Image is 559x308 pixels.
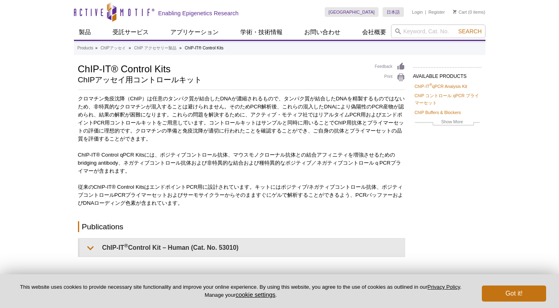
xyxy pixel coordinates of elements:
a: [GEOGRAPHIC_DATA] [325,7,379,17]
p: クロマチン免疫沈降（ChIP）は任意のタンパク質が結合したDNAが濃縮されるもので、タンパク質が結合したDNAを精製するものではないため、非特異的なクロマチンが混入することは避けられません。その... [78,95,405,143]
h1: ChIP-IT® Control Kits [78,62,367,74]
li: » [95,46,98,50]
a: Print [375,73,405,82]
p: 従来のChIP-IT® Control KitsはエンドポイントPCR用に設計されています。キットにはポジティブ/ネガティブコントロール抗体、ポジティブコントロールPCRプライマーセットおよびサ... [78,183,405,207]
a: お問い合わせ [299,24,345,40]
a: ChIP コントロール qPCR プライマーセット [415,92,480,106]
a: ChIP アクセサリー製品 [134,45,176,52]
li: ChIP-IT® Control Kits [185,46,223,50]
input: Keyword, Cat. No. [391,24,485,38]
a: Cart [453,9,467,15]
a: 日本語 [383,7,404,17]
a: Register [428,9,445,15]
a: Feedback [375,62,405,71]
li: » [179,46,182,50]
li: (0 items) [453,7,485,17]
sup: ® [124,243,128,249]
a: Login [412,9,423,15]
a: ChIP Buffers & Blockers [415,109,461,116]
p: ChIP-IT® Control qPCR Kitsには、ポジティブコントロール抗体、マウスモノクローナル抗体との結合アフィニティを増強させるための bridging antibody、ネガティ... [78,151,405,175]
a: ChIP-IT®qPCR Analysis Kit [415,83,467,90]
sup: ® [430,83,432,87]
a: Privacy Policy [428,284,460,290]
a: ChIPアッセイ [100,45,125,52]
a: 製品 [74,24,96,40]
a: Products [78,45,93,52]
summary: ChIP-IT®Control Kit – Human (Cat. No. 53010) [80,239,405,257]
h2: Enabling Epigenetics Research [158,10,239,17]
a: Show More [415,118,480,127]
button: Search [456,28,484,35]
li: | [425,7,426,17]
a: 学術・技術情報 [235,24,287,40]
h2: AVAILABLE PRODUCTS [413,67,481,82]
button: Got it! [482,286,546,302]
a: アプリケーション [166,24,223,40]
img: Your Cart [453,10,457,14]
a: 会社概要 [357,24,391,40]
h2: Publications [78,221,405,232]
h2: ChIPアッセイ用コントロールキット [78,76,367,84]
span: Search [458,28,481,35]
p: This website uses cookies to provide necessary site functionality and improve your online experie... [13,284,469,299]
li: » [129,46,131,50]
a: 受託サービス [108,24,154,40]
button: cookie settings [235,291,275,298]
